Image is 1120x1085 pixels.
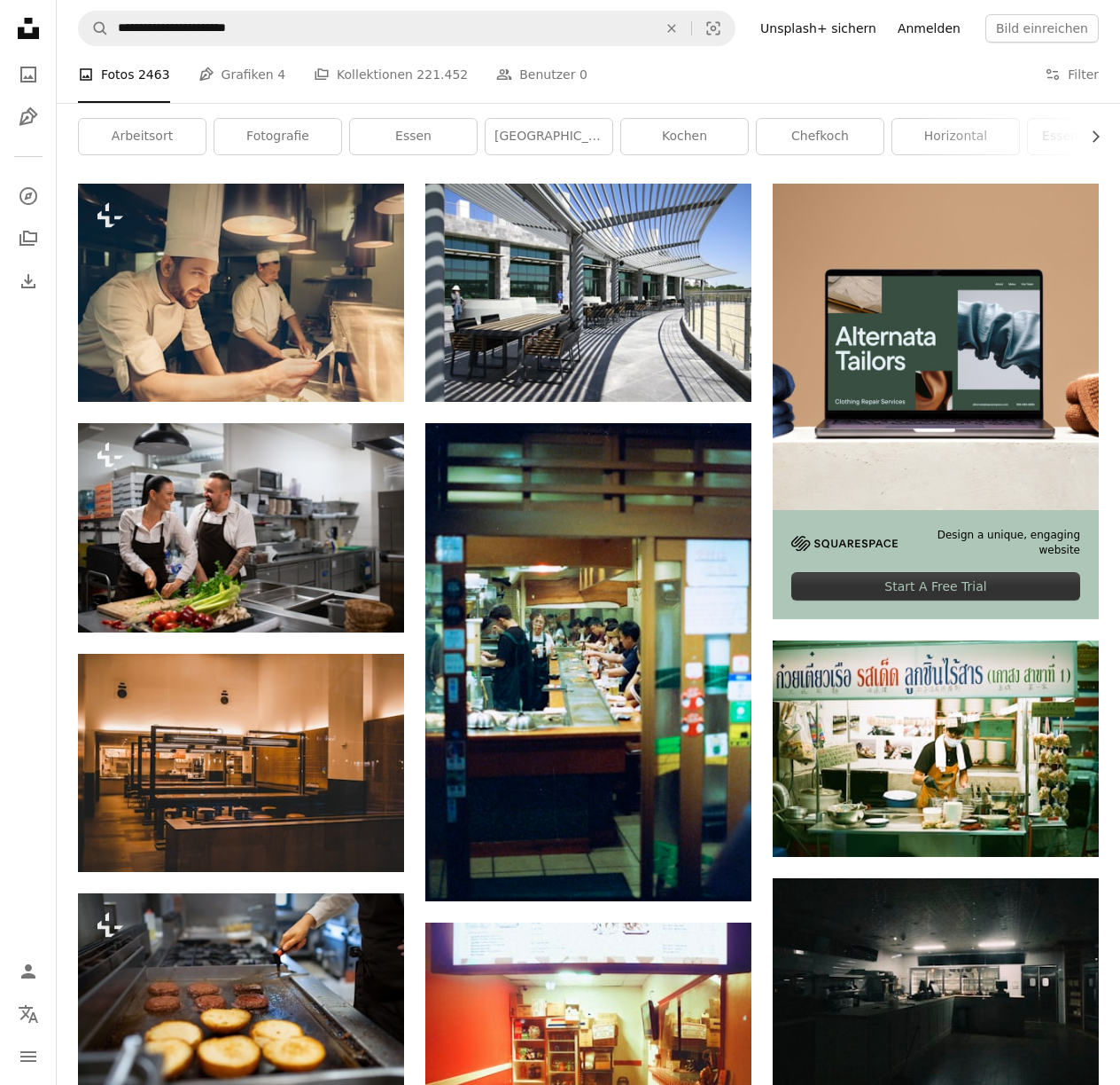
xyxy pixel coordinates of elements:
[78,184,404,402] img: Männlicher japanischer Restaurantkoch kocht in der Küche Lesereihenfolge
[416,65,468,84] span: 221.452
[78,755,404,771] a: brauner Holztisch und Stühle
[791,536,898,551] img: file-1705255347840-230a6ab5bca9image
[78,654,404,872] img: brauner Holztisch und Stühle
[11,954,46,989] a: Anmelden / Registrieren
[11,99,46,135] a: Grafiken
[350,119,477,154] a: Essen
[887,14,971,43] a: Anmelden
[773,184,1099,510] img: file-1707885205802-88dd96a21c72image
[11,1039,46,1074] button: Menü
[314,46,468,103] a: Kollektionen 221.452
[621,119,748,154] a: Kochen
[11,178,46,214] a: Entdecken
[652,12,691,45] button: Löschen
[919,528,1080,558] span: Design a unique, engaging website
[78,423,404,633] img: Ein Koch, der lehrt, wie man kocht und Gemüse in der Großküche schneidet.
[425,654,751,670] a: Eine Gruppe von Menschen, die in einer Küche stehen und Essen zubereiten
[773,740,1099,756] a: Frau im weißen T-Shirt vor Frau im weißen T-Shirt
[79,12,109,45] button: Unsplash suchen
[579,65,587,84] span: 0
[773,973,1099,989] a: Schwarz-weiße Küchentheke
[79,119,206,154] a: Arbeitsort
[791,572,1080,601] div: Start A Free Trial
[425,285,751,301] a: schwarzes Metall Tisch und Stühle Set
[11,11,46,50] a: Startseite — Unsplash
[78,994,404,1010] a: Eine Nahaufnahme der professionellen Köchin, die Burger drinnen in der Restaurantküche zubereitet.
[11,263,46,299] a: Bisherige Downloads
[425,1037,751,1053] a: ein Zimmer mit Tisch und Stühlen
[486,119,612,154] a: [GEOGRAPHIC_DATA]
[78,520,404,536] a: Ein Koch, der lehrt, wie man kocht und Gemüse in der Großküche schneidet.
[425,423,751,901] img: Eine Gruppe von Menschen, die in einer Küche stehen und Essen zubereiten
[773,184,1099,619] a: Design a unique, engaging websiteStart A Free Trial
[425,184,751,402] img: schwarzes Metall Tisch und Stühle Set
[892,119,1019,154] a: horizontal
[198,46,285,103] a: Grafiken 4
[214,119,341,154] a: Fotografie
[496,46,587,103] a: Benutzer 0
[773,641,1099,857] img: Frau im weißen T-Shirt vor Frau im weißen T-Shirt
[11,221,46,256] a: Kollektionen
[1045,46,1099,103] button: Filter
[692,12,735,45] button: Visuelle Suche
[757,119,883,154] a: Chefkoch
[11,57,46,92] a: Fotos
[985,14,1099,43] button: Bild einreichen
[78,285,404,301] a: Männlicher japanischer Restaurantkoch kocht in der Küche Lesereihenfolge
[750,14,887,43] a: Unsplash+ sichern
[1079,119,1099,154] button: Liste nach rechts verschieben
[277,65,285,84] span: 4
[11,996,46,1032] button: Sprache
[78,11,735,46] form: Finden Sie Bildmaterial auf der ganzen Webseite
